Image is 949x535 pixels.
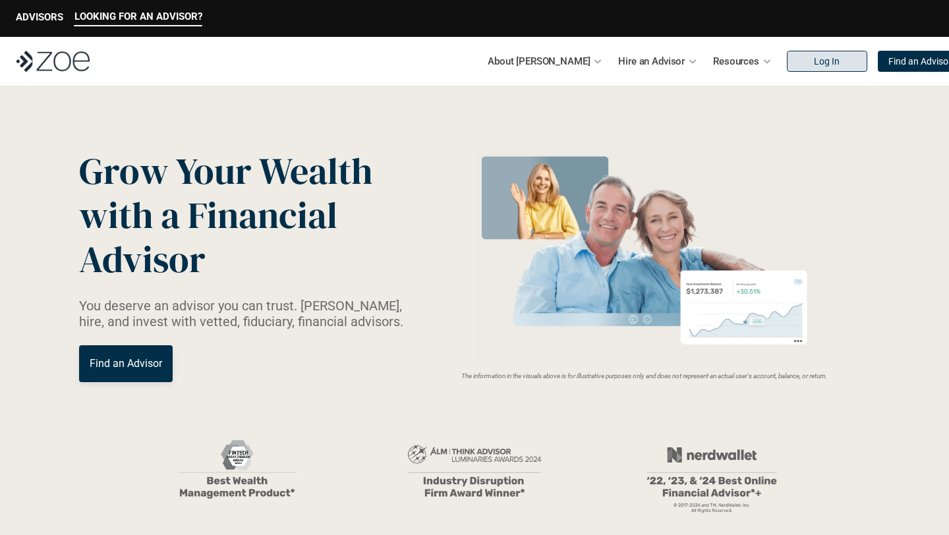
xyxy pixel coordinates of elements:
[79,146,372,196] span: Grow Your Wealth
[488,51,590,71] p: About [PERSON_NAME]
[814,56,840,67] p: Log In
[90,357,162,370] p: Find an Advisor
[618,51,685,71] p: Hire an Advisor
[79,345,173,382] a: Find an Advisor
[16,11,63,23] p: ADVISORS
[469,150,820,364] img: Zoe Financial Hero Image
[74,11,202,22] p: LOOKING FOR AN ADVISOR?
[713,51,759,71] p: Resources
[461,372,827,380] em: The information in the visuals above is for illustrative purposes only and does not represent an ...
[787,51,867,72] a: Log In
[79,190,345,285] span: with a Financial Advisor
[79,298,419,329] p: You deserve an advisor you can trust. [PERSON_NAME], hire, and invest with vetted, fiduciary, fin...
